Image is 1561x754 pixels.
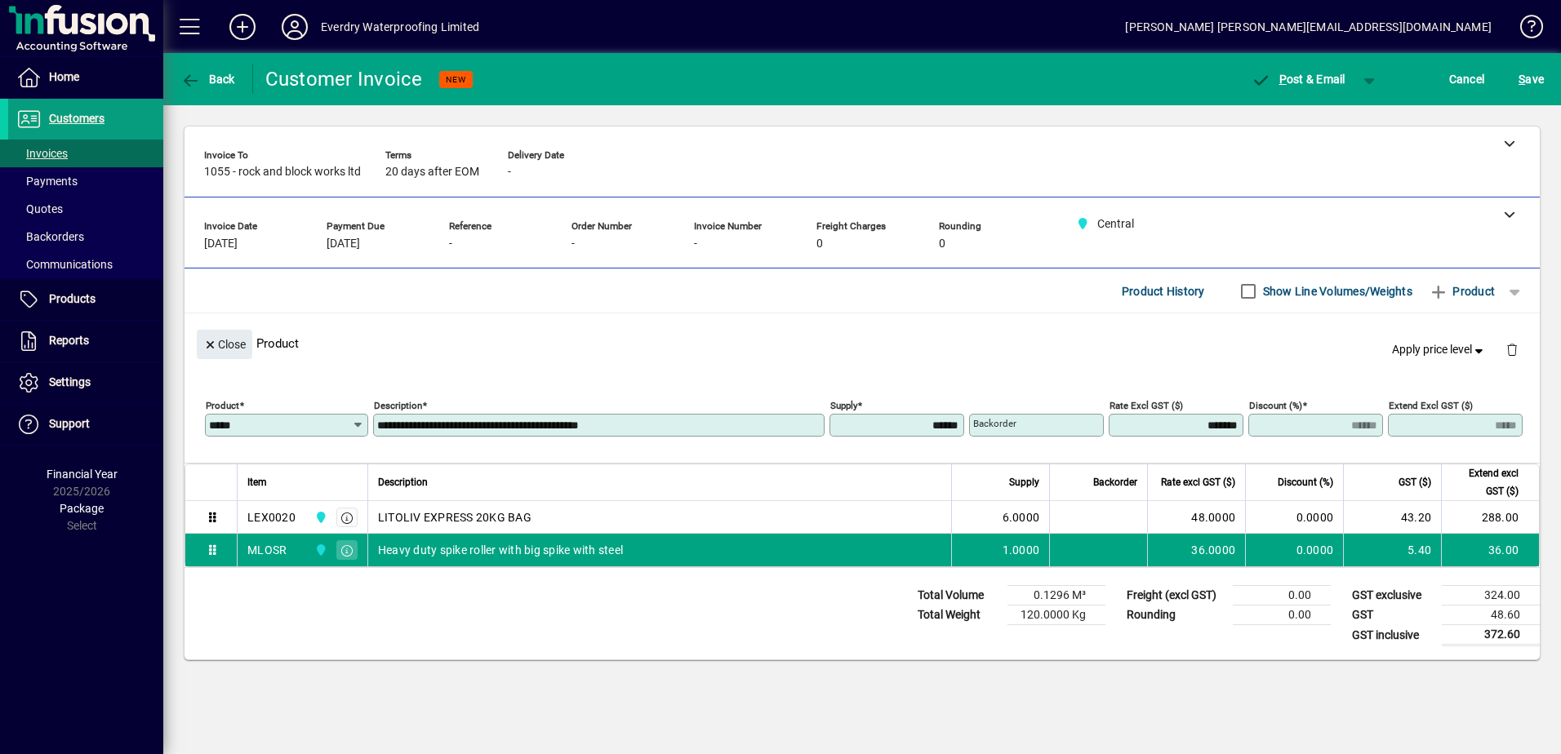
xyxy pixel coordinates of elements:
span: Item [247,473,267,491]
button: Apply price level [1385,335,1493,365]
span: 20 days after EOM [385,166,479,179]
button: Close [197,330,252,359]
span: Extend excl GST ($) [1452,464,1519,500]
a: Home [8,57,163,98]
div: MLOSR [247,542,287,558]
mat-label: Extend excl GST ($) [1389,400,1473,411]
button: Product History [1115,277,1212,306]
span: Payments [16,175,78,188]
span: Product History [1122,278,1205,304]
td: 0.00 [1233,605,1331,625]
a: Invoices [8,140,163,167]
div: Everdry Waterproofing Limited [321,14,479,40]
td: GST [1344,605,1442,625]
td: 0.0000 [1245,534,1343,566]
td: 324.00 [1442,586,1540,605]
mat-label: Product [206,400,239,411]
span: LITOLIV EXPRESS 20KG BAG [378,509,531,526]
app-page-header-button: Back [163,64,253,94]
span: Apply price level [1392,341,1487,358]
mat-label: Discount (%) [1249,400,1302,411]
td: GST exclusive [1344,586,1442,605]
span: Description [378,473,428,491]
div: Customer Invoice [265,66,423,92]
span: Rate excl GST ($) [1161,473,1235,491]
span: - [449,237,452,251]
mat-label: Description [374,400,422,411]
span: Close [203,331,246,358]
mat-label: Supply [830,400,857,411]
label: Show Line Volumes/Weights [1260,283,1412,299]
span: - [508,166,511,179]
a: Communications [8,251,163,278]
span: ost & Email [1251,73,1345,86]
span: 0 [939,237,945,251]
button: Back [176,64,239,94]
span: Settings [49,375,91,388]
a: Quotes [8,195,163,223]
td: 36.00 [1441,534,1539,566]
span: Backorders [16,230,84,243]
td: 5.40 [1343,534,1441,566]
span: [DATE] [204,237,238,251]
button: Save [1514,64,1548,94]
a: Reports [8,321,163,361]
span: - [571,237,575,251]
div: Product [185,313,1540,373]
td: Freight (excl GST) [1118,586,1233,605]
span: Customers [49,112,105,125]
a: Support [8,404,163,445]
span: Central [310,508,329,526]
span: Communications [16,258,113,271]
td: 0.0000 [1245,501,1343,534]
span: Supply [1009,473,1039,491]
span: [DATE] [327,237,360,251]
button: Add [216,12,269,42]
mat-label: Backorder [973,418,1016,429]
span: - [694,237,697,251]
app-page-header-button: Delete [1492,342,1532,357]
td: Total Volume [909,586,1007,605]
td: 372.60 [1442,625,1540,645]
td: 120.0000 Kg [1007,605,1105,625]
td: GST inclusive [1344,625,1442,645]
span: NEW [446,74,466,85]
a: Settings [8,362,163,403]
app-page-header-button: Close [193,336,256,351]
div: 48.0000 [1158,509,1235,526]
span: P [1279,73,1287,86]
a: Products [8,279,163,320]
mat-label: Rate excl GST ($) [1110,400,1183,411]
a: Knowledge Base [1508,3,1541,56]
span: 6.0000 [1003,509,1040,526]
td: 0.00 [1233,586,1331,605]
span: 1.0000 [1003,542,1040,558]
button: Profile [269,12,321,42]
span: Back [180,73,235,86]
div: 36.0000 [1158,542,1235,558]
div: LEX0020 [247,509,296,526]
span: Heavy duty spike roller with big spike with steel [378,542,623,558]
td: 288.00 [1441,501,1539,534]
button: Cancel [1445,64,1489,94]
span: GST ($) [1399,473,1431,491]
button: Product [1421,277,1503,306]
span: S [1519,73,1525,86]
a: Payments [8,167,163,195]
button: Delete [1492,330,1532,369]
span: Backorder [1093,473,1137,491]
span: Financial Year [47,468,118,481]
span: Package [60,502,104,515]
span: Reports [49,334,89,347]
td: 48.60 [1442,605,1540,625]
div: [PERSON_NAME] [PERSON_NAME][EMAIL_ADDRESS][DOMAIN_NAME] [1125,14,1492,40]
span: 1055 - rock and block works ltd [204,166,361,179]
span: ave [1519,66,1544,92]
td: 43.20 [1343,501,1441,534]
span: Home [49,70,79,83]
span: Support [49,417,90,430]
a: Backorders [8,223,163,251]
span: Product [1429,278,1495,304]
td: 0.1296 M³ [1007,586,1105,605]
span: 0 [816,237,823,251]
